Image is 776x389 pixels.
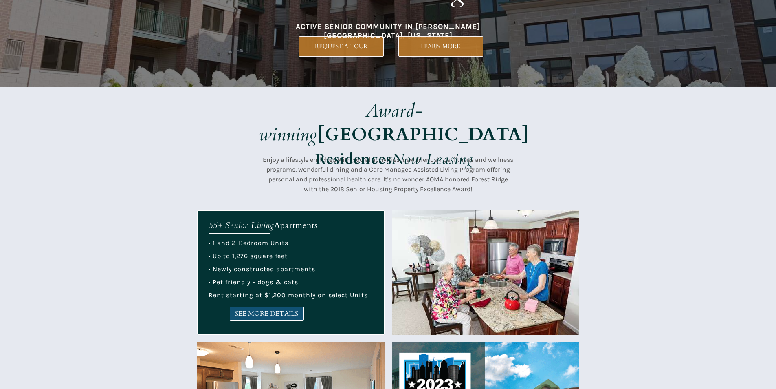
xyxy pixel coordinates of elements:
a: LEARN MORE [398,36,483,57]
em: Now Leasing [392,149,473,169]
span: Apartments [274,220,318,231]
strong: Residences [315,149,392,169]
span: REQUEST A TOUR [299,43,383,50]
strong: [GEOGRAPHIC_DATA] [318,122,529,147]
span: • Pet friendly - dogs & cats [209,278,298,286]
span: ACTIVE SENIOR COMMUNITY IN [PERSON_NAME][GEOGRAPHIC_DATA], [US_STATE] [296,22,480,40]
span: • Newly constructed apartments [209,265,315,273]
span: • 1 and 2-Bedroom Units [209,239,288,247]
span: • Up to 1,276 square feet [209,252,288,260]
em: Award-winning [259,99,423,147]
em: 55+ Senior Living [209,220,274,231]
a: SEE MORE DETAILS [230,307,304,321]
span: SEE MORE DETAILS [230,310,303,318]
a: REQUEST A TOUR [299,36,384,57]
span: Rent starting at $1,200 monthly on select Units [209,291,368,299]
span: LEARN MORE [399,43,483,50]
